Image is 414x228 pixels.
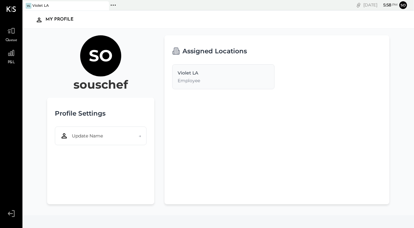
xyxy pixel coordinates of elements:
[178,70,269,76] div: Violet LA
[178,77,269,84] div: Employee
[73,76,128,92] h2: souschef
[392,3,398,7] span: pm
[55,105,106,121] h2: Profile Settings
[72,133,103,139] span: Update Name
[363,2,398,8] div: [DATE]
[0,47,22,66] a: P&L
[182,43,247,59] h2: Assigned Locations
[399,1,407,9] button: so
[32,3,49,8] div: Violet LA
[0,25,22,43] a: Queue
[5,38,17,43] span: Queue
[355,2,362,8] div: copy link
[8,60,15,66] span: P&L
[378,2,391,8] span: 5 : 58
[89,46,113,66] h1: so
[139,133,141,139] span: →
[26,3,31,9] div: VL
[55,127,147,145] button: Update Name→
[46,14,80,25] div: My Profile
